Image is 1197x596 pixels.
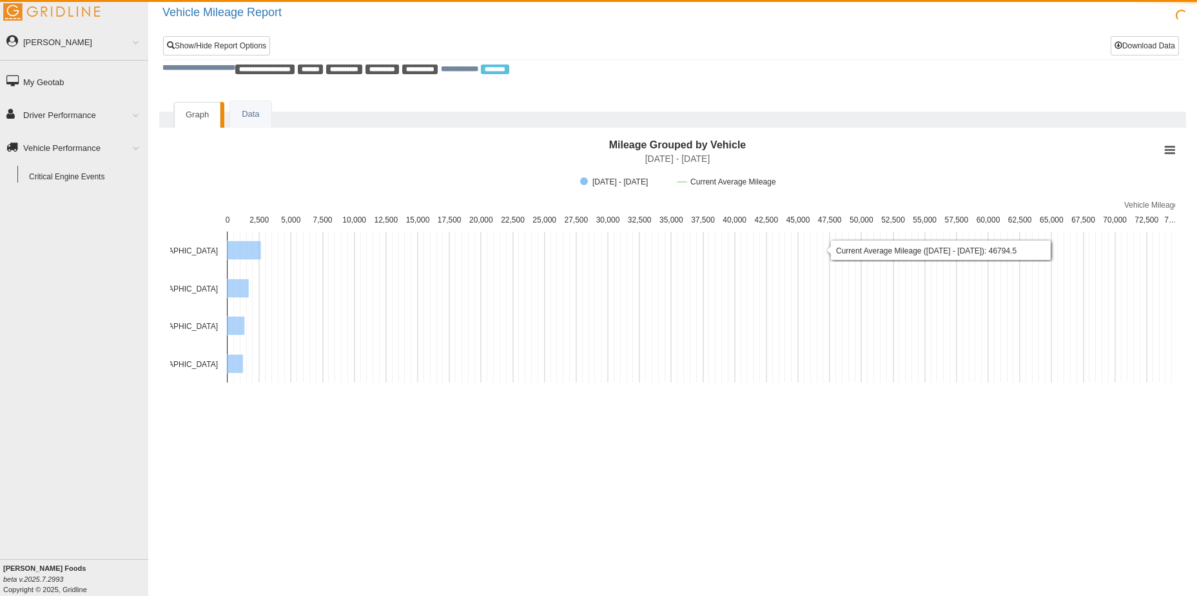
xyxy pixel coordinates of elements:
[137,246,218,255] text: [GEOGRAPHIC_DATA]
[596,215,620,224] text: 30,000
[227,317,245,335] path: Minneapolis, 37,088.6. 9/1/2025 - 9/30/2025.
[1071,215,1095,224] text: 67,500
[3,575,63,583] i: beta v.2025.7.2993
[162,6,1197,19] h2: Vehicle Mileage Report
[659,215,683,224] text: 35,000
[469,215,493,224] text: 20,000
[628,215,652,224] text: 32,500
[170,134,1175,392] div: Mileage Grouped by Vehicle . Highcharts interactive chart.
[564,215,588,224] text: 27,500
[226,215,230,224] text: 0
[1161,141,1179,159] button: View chart menu, Mileage Grouped by Vehicle
[281,215,300,224] text: 5,000
[1111,36,1179,55] button: Download Data
[137,322,218,331] text: [GEOGRAPHIC_DATA]
[406,215,430,224] text: 15,000
[230,101,271,128] a: Data
[818,215,842,224] text: 47,500
[501,215,525,224] text: 22,500
[249,215,269,224] text: 2,500
[227,241,261,260] path: Louisville, 70,610.1. 9/1/2025 - 9/30/2025.
[691,215,715,224] text: 37,500
[163,36,270,55] a: Show/Hide Report Options
[1040,215,1064,224] text: 65,000
[227,241,261,373] g: 9/1/2025 - 9/30/2025, series 1 of 2. Bar series with 4 bars.
[23,166,148,189] a: Critical Engine Events
[754,215,778,224] text: 42,500
[532,215,556,224] text: 25,000
[1164,215,1176,224] text: 7…
[438,215,462,224] text: 17,500
[1103,215,1127,224] text: 70,000
[677,177,776,186] button: Show Current Average Mileage
[723,215,746,224] text: 40,000
[645,154,710,164] text: [DATE] - [DATE]
[3,3,100,21] img: Gridline
[944,215,968,224] text: 57,500
[1008,215,1032,224] text: 62,500
[342,215,366,224] text: 10,000
[977,215,1000,224] text: 60,000
[227,355,244,373] path: Chicago, 33,855.6. 9/1/2025 - 9/30/2025.
[1134,215,1158,224] text: 72,500
[881,215,905,224] text: 52,500
[786,215,810,224] text: 45,000
[227,279,249,298] path: Kansas City, 45,623.7. 9/1/2025 - 9/30/2025.
[850,215,873,224] text: 50,000
[137,360,218,369] text: [GEOGRAPHIC_DATA]
[1124,201,1178,210] text: Vehicle Mileage
[580,177,664,186] button: Show 9/1/2025 - 9/30/2025
[170,134,1185,392] svg: Interactive chart
[374,215,398,224] text: 12,500
[609,139,746,150] text: Mileage Grouped by Vehicle
[913,215,937,224] text: 55,000
[313,215,332,224] text: 7,500
[3,564,86,572] b: [PERSON_NAME] Foods
[174,102,220,128] a: Graph
[3,563,148,595] div: Copyright © 2025, Gridline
